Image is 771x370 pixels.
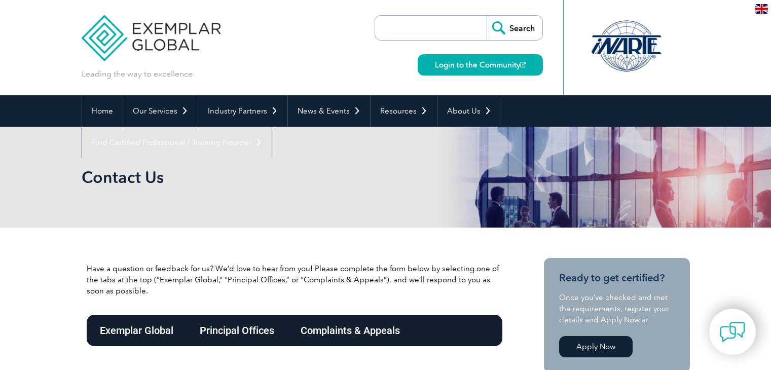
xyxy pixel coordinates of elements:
[87,263,502,297] p: Have a question or feedback for us? We’d love to hear from you! Please complete the form below by...
[82,95,123,127] a: Home
[198,95,287,127] a: Industry Partners
[559,336,633,357] a: Apply Now
[520,62,526,67] img: open_square.png
[559,272,675,284] h3: Ready to get certified?
[487,16,542,40] input: Search
[287,315,413,346] div: Complaints & Appeals
[87,315,187,346] div: Exemplar Global
[288,95,370,127] a: News & Events
[123,95,198,127] a: Our Services
[187,315,287,346] div: Principal Offices
[82,167,471,187] h1: Contact Us
[559,292,675,325] p: Once you’ve checked and met the requirements, register your details and Apply Now at
[371,95,437,127] a: Resources
[720,319,745,345] img: contact-chat.png
[437,95,501,127] a: About Us
[82,127,272,158] a: Find Certified Professional / Training Provider
[82,68,193,80] p: Leading the way to excellence
[418,54,543,76] a: Login to the Community
[755,4,768,14] img: en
